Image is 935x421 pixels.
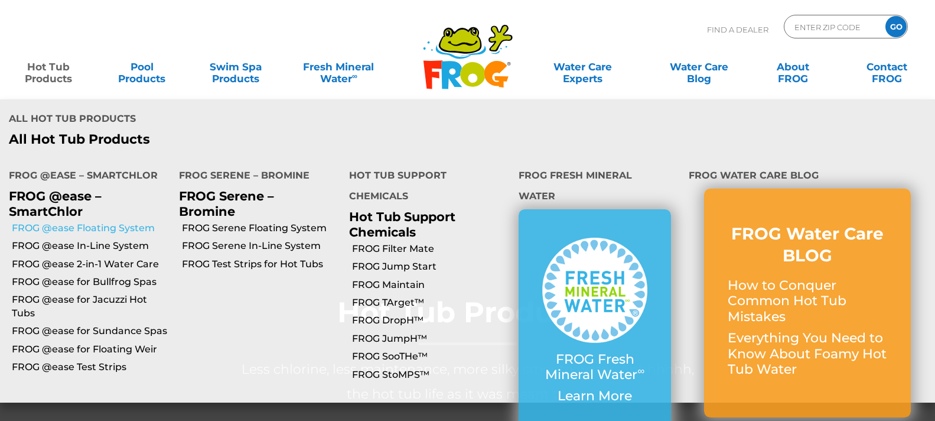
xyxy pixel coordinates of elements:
a: Hot TubProducts [12,55,84,79]
a: Hot Tub Support Chemicals [349,209,455,239]
a: ContactFROG [851,55,923,79]
a: FROG @ease for Floating Weir [12,343,170,356]
a: FROG DropH™ [352,314,510,327]
sup: ∞ [637,365,644,377]
input: GO [885,16,907,37]
a: FROG @ease 2-in-1 Water Care [12,258,170,271]
a: All Hot Tub Products [9,132,459,147]
a: PoolProducts [106,55,178,79]
a: FROG Maintain [352,278,510,292]
h4: FROG Water Care Blog [689,165,926,189]
a: FROG TArget™ [352,296,510,309]
a: FROG @ease for Sundance Spas [12,325,170,338]
a: FROG @ease for Jacuzzi Hot Tubs [12,293,170,320]
a: FROG @ease Test Strips [12,361,170,374]
h3: FROG Water Care BLOG [728,223,887,266]
a: FROG Filter Mate [352,242,510,255]
p: FROG Serene – Bromine [179,189,331,218]
h4: All Hot Tub Products [9,108,459,132]
a: FROG Serene In-Line System [182,239,340,252]
p: Find A Dealer [707,15,768,44]
a: Fresh MineralWater∞ [293,55,384,79]
h4: FROG Fresh Mineral Water [519,165,671,209]
p: FROG Fresh Mineral Water [542,352,647,383]
p: How to Conquer Common Hot Tub Mistakes [728,278,887,325]
p: Learn More [542,388,647,404]
input: Zip Code Form [793,18,873,35]
a: FROG JumpH™ [352,332,510,345]
sup: ∞ [352,72,357,80]
a: FROG @ease In-Line System [12,239,170,252]
a: FROG Serene Floating System [182,222,340,235]
h4: FROG @ease – SmartChlor [9,165,161,189]
a: FROG SooTHe™ [352,350,510,363]
p: Everything You Need to Know About Foamy Hot Tub Water [728,331,887,377]
a: Swim SpaProducts [199,55,272,79]
a: FROG @ease Floating System [12,222,170,235]
a: Water CareBlog [663,55,735,79]
a: AboutFROG [757,55,829,79]
a: FROG Fresh Mineral Water∞ Learn More [542,238,647,410]
a: FROG StoMPS™ [352,368,510,381]
a: FROG Water Care BLOG How to Conquer Common Hot Tub Mistakes Everything You Need to Know About Foa... [728,223,887,383]
a: FROG Test Strips for Hot Tubs [182,258,340,271]
h4: FROG Serene – Bromine [179,165,331,189]
p: FROG @ease – SmartChlor [9,189,161,218]
a: Water CareExperts [523,55,642,79]
a: FROG Jump Start [352,260,510,273]
h4: Hot Tub Support Chemicals [349,165,501,209]
a: FROG @ease for Bullfrog Spas [12,276,170,289]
